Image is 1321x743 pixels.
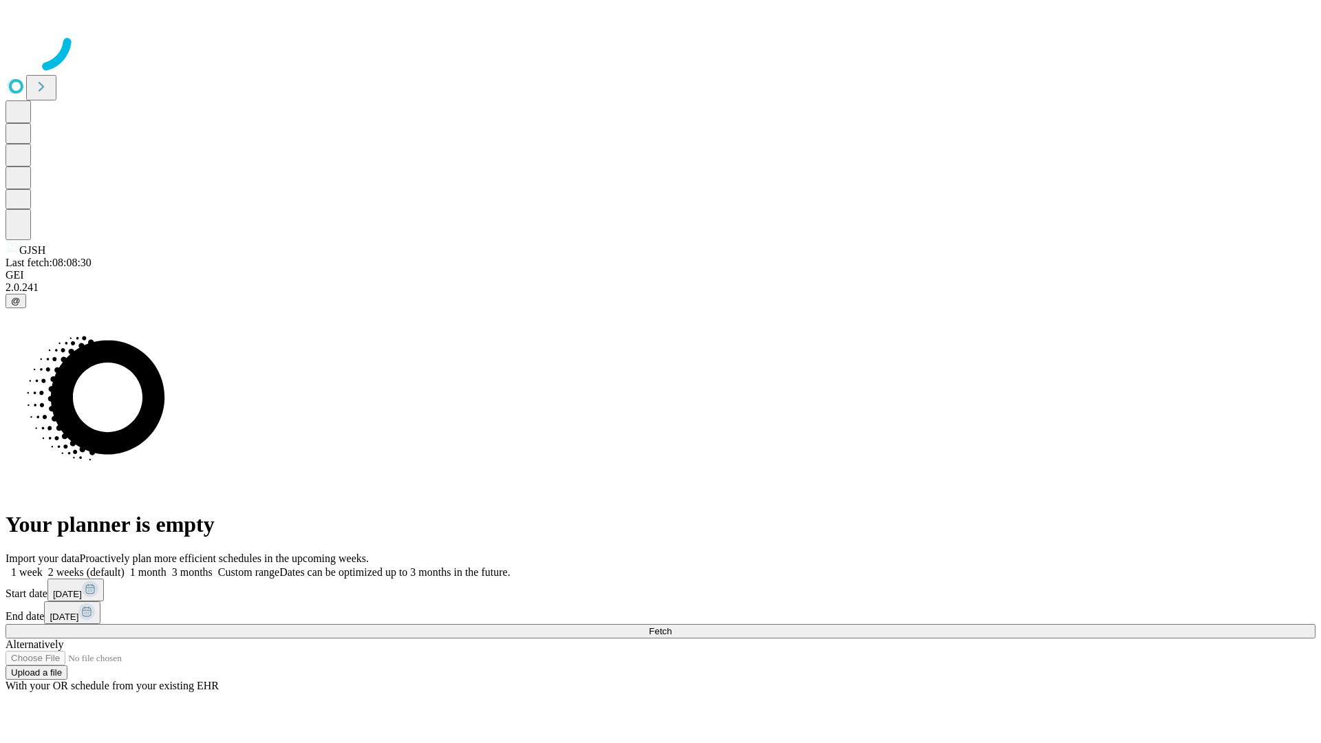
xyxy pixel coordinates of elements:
[6,269,1315,281] div: GEI
[218,566,279,578] span: Custom range
[11,296,21,306] span: @
[6,294,26,308] button: @
[6,579,1315,601] div: Start date
[6,665,67,680] button: Upload a file
[6,512,1315,537] h1: Your planner is empty
[6,638,63,650] span: Alternatively
[19,244,45,256] span: GJSH
[6,624,1315,638] button: Fetch
[6,552,80,564] span: Import your data
[50,612,78,622] span: [DATE]
[80,552,369,564] span: Proactively plan more efficient schedules in the upcoming weeks.
[53,589,82,599] span: [DATE]
[649,626,672,636] span: Fetch
[6,281,1315,294] div: 2.0.241
[44,601,100,624] button: [DATE]
[172,566,213,578] span: 3 months
[11,566,43,578] span: 1 week
[6,257,92,268] span: Last fetch: 08:08:30
[47,579,104,601] button: [DATE]
[48,566,125,578] span: 2 weeks (default)
[6,680,219,691] span: With your OR schedule from your existing EHR
[279,566,510,578] span: Dates can be optimized up to 3 months in the future.
[6,601,1315,624] div: End date
[130,566,167,578] span: 1 month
